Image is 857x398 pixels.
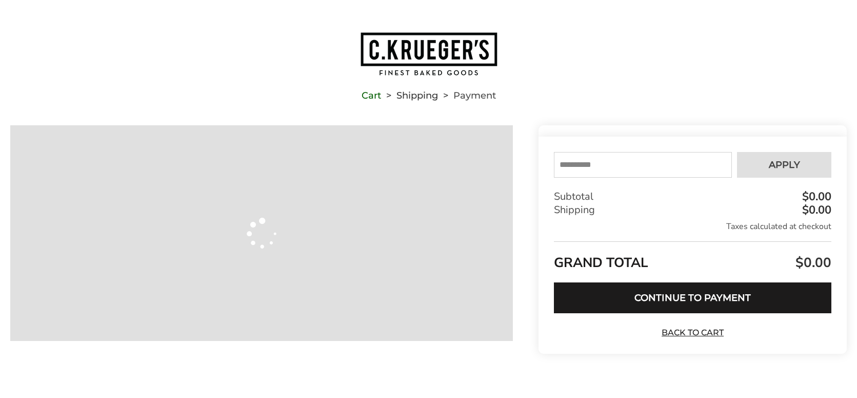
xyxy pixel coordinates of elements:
[554,190,831,203] div: Subtotal
[554,282,831,313] button: Continue to Payment
[362,92,381,99] a: Cart
[769,160,800,169] span: Apply
[10,31,847,77] a: Go to home page
[800,191,831,202] div: $0.00
[554,203,831,217] div: Shipping
[453,92,496,99] span: Payment
[381,92,438,99] li: Shipping
[360,31,498,77] img: C.KRUEGER'S
[800,204,831,216] div: $0.00
[554,221,831,232] div: Taxes calculated at checkout
[793,254,831,272] span: $0.00
[657,327,729,338] a: Back to Cart
[737,152,831,178] button: Apply
[554,241,831,275] div: GRAND TOTAL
